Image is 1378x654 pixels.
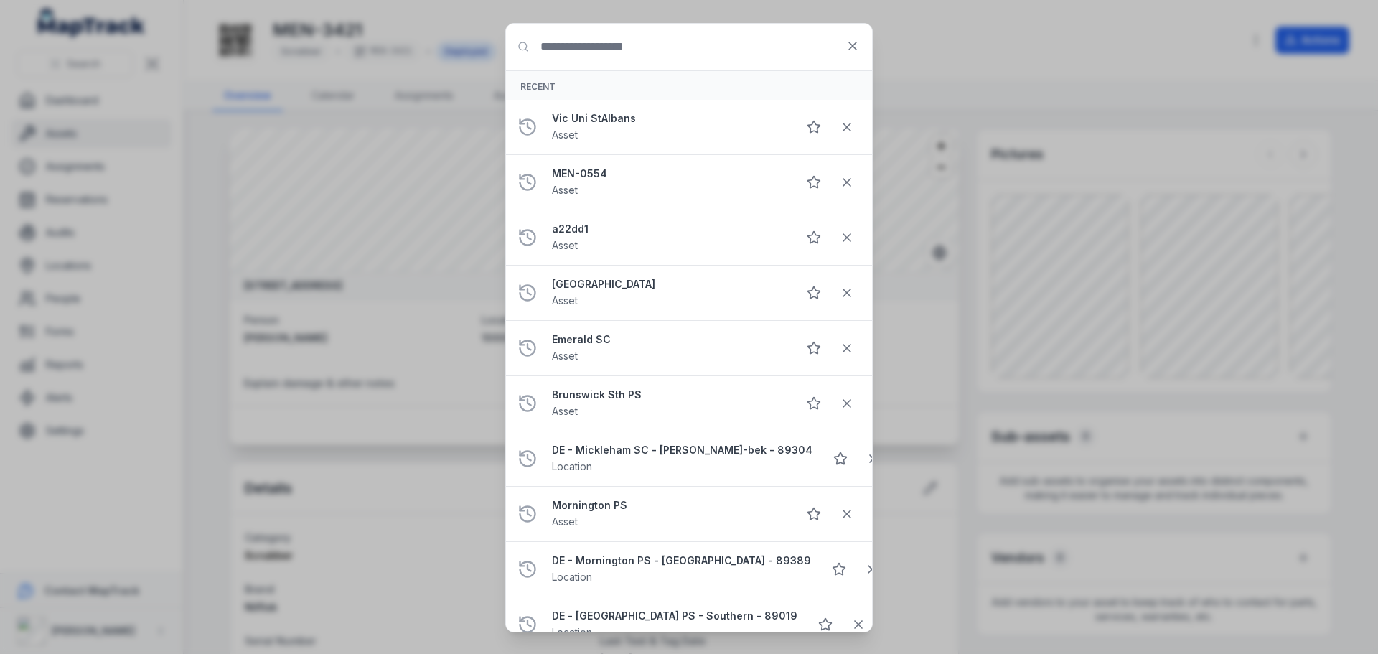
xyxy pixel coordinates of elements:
span: Recent [520,81,556,92]
span: Asset [552,405,578,417]
a: DE - [GEOGRAPHIC_DATA] PS - Southern - 89019Location [552,609,797,640]
strong: Brunswick Sth PS [552,388,786,402]
strong: [GEOGRAPHIC_DATA] [552,277,786,291]
a: DE - Mickleham SC - [PERSON_NAME]-bek - 89304Location [552,443,812,475]
span: Asset [552,129,578,141]
span: Asset [552,515,578,528]
strong: MEN-0554 [552,167,786,181]
a: [GEOGRAPHIC_DATA]Asset [552,277,786,309]
strong: Vic Uni StAlbans [552,111,786,126]
span: Location [552,571,592,583]
span: Asset [552,239,578,251]
strong: DE - [GEOGRAPHIC_DATA] PS - Southern - 89019 [552,609,797,623]
span: Asset [552,184,578,196]
strong: DE - Mornington PS - [GEOGRAPHIC_DATA] - 89389 [552,553,811,568]
span: Asset [552,294,578,307]
span: Location [552,626,592,638]
a: MEN-0554Asset [552,167,786,198]
a: Mornington PSAsset [552,498,786,530]
a: DE - Mornington PS - [GEOGRAPHIC_DATA] - 89389Location [552,553,811,585]
a: Emerald SCAsset [552,332,786,364]
a: Brunswick Sth PSAsset [552,388,786,419]
strong: a22dd1 [552,222,786,236]
strong: Mornington PS [552,498,786,513]
a: Vic Uni StAlbansAsset [552,111,786,143]
strong: DE - Mickleham SC - [PERSON_NAME]-bek - 89304 [552,443,812,457]
span: Asset [552,350,578,362]
span: Location [552,460,592,472]
a: a22dd1Asset [552,222,786,253]
strong: Emerald SC [552,332,786,347]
